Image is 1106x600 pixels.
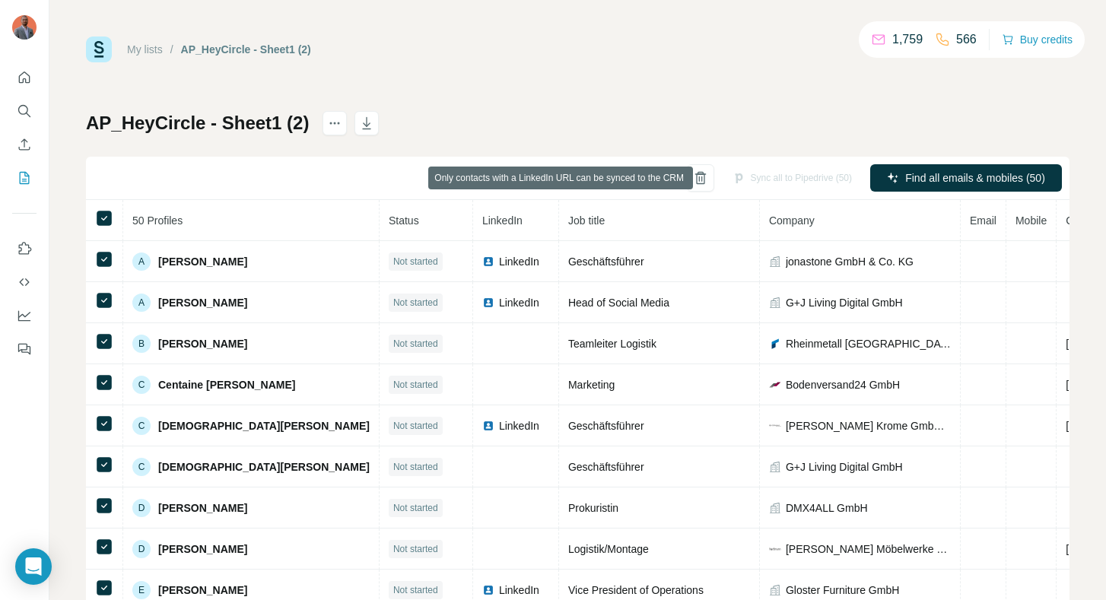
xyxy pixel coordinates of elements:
[158,254,247,269] span: [PERSON_NAME]
[393,296,438,310] span: Not started
[12,97,37,125] button: Search
[568,338,656,350] span: Teamleiter Logistik
[482,584,494,596] img: LinkedIn logo
[1002,29,1073,50] button: Buy credits
[158,377,295,392] span: Centaine [PERSON_NAME]
[870,164,1062,192] button: Find all emails & mobiles (50)
[393,337,438,351] span: Not started
[956,30,977,49] p: 566
[12,235,37,262] button: Use Surfe on LinkedIn
[786,459,903,475] span: G+J Living Digital GmbH
[568,584,704,596] span: Vice President of Operations
[132,214,183,227] span: 50 Profiles
[181,42,311,57] div: AP_HeyCircle - Sheet1 (2)
[393,419,438,433] span: Not started
[769,543,781,555] img: company-logo
[12,164,37,192] button: My lists
[15,548,52,585] div: Open Intercom Messenger
[786,541,951,557] span: [PERSON_NAME] Möbelwerke GmbH
[132,458,151,476] div: C
[568,420,644,432] span: Geschäftsführer
[393,583,438,597] span: Not started
[158,541,247,557] span: [PERSON_NAME]
[499,254,539,269] span: LinkedIn
[86,111,309,135] h1: AP_HeyCircle - Sheet1 (2)
[132,376,151,394] div: C
[786,295,903,310] span: G+J Living Digital GmbH
[12,64,37,91] button: Quick start
[393,501,438,515] span: Not started
[132,499,151,517] div: D
[568,543,649,555] span: Logistik/Montage
[132,581,151,599] div: E
[393,255,438,268] span: Not started
[482,214,523,227] span: LinkedIn
[393,542,438,556] span: Not started
[769,420,781,432] img: company-logo
[393,378,438,392] span: Not started
[389,214,419,227] span: Status
[892,30,923,49] p: 1,759
[158,500,247,516] span: [PERSON_NAME]
[12,335,37,363] button: Feedback
[1015,214,1047,227] span: Mobile
[12,268,37,296] button: Use Surfe API
[769,379,781,391] img: company-logo
[323,111,347,135] button: actions
[499,295,539,310] span: LinkedIn
[970,214,996,227] span: Email
[769,338,781,350] img: company-logo
[482,256,494,268] img: LinkedIn logo
[86,37,112,62] img: Surfe Logo
[158,336,247,351] span: [PERSON_NAME]
[499,583,539,598] span: LinkedIn
[482,420,494,432] img: LinkedIn logo
[786,377,900,392] span: Bodenversand24 GmbH
[905,170,1045,186] span: Find all emails & mobiles (50)
[786,418,951,433] span: [PERSON_NAME] Krome GmbH & Co. KG
[482,297,494,309] img: LinkedIn logo
[132,335,151,353] div: B
[12,131,37,158] button: Enrich CSV
[393,460,438,474] span: Not started
[786,500,868,516] span: DMX4ALL GmbH
[132,417,151,435] div: C
[12,302,37,329] button: Dashboard
[568,297,669,309] span: Head of Social Media
[568,379,615,391] span: Marketing
[170,42,173,57] li: /
[568,256,644,268] span: Geschäftsführer
[786,583,899,598] span: Gloster Furniture GmbH
[132,252,151,271] div: A
[158,459,370,475] span: [DEMOGRAPHIC_DATA][PERSON_NAME]
[568,502,618,514] span: Prokuristin
[158,295,247,310] span: [PERSON_NAME]
[158,583,247,598] span: [PERSON_NAME]
[568,461,644,473] span: Geschäftsführer
[769,214,815,227] span: Company
[132,540,151,558] div: D
[158,418,370,433] span: [DEMOGRAPHIC_DATA][PERSON_NAME]
[127,43,163,56] a: My lists
[499,418,539,433] span: LinkedIn
[12,15,37,40] img: Avatar
[786,254,914,269] span: jonastone GmbH & Co. KG
[568,214,605,227] span: Job title
[132,294,151,312] div: A
[786,336,951,351] span: Rheinmetall [GEOGRAPHIC_DATA]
